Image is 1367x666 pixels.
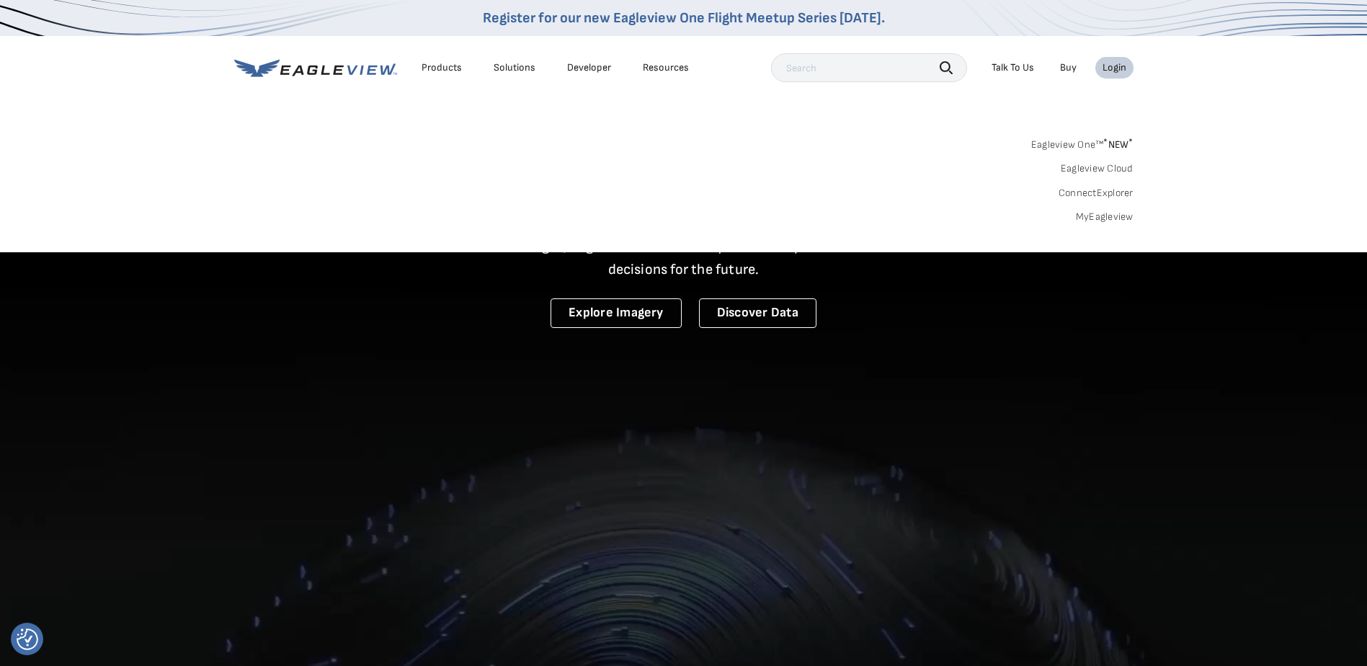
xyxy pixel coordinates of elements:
[1031,134,1134,151] a: Eagleview One™*NEW*
[551,298,682,328] a: Explore Imagery
[1059,187,1134,200] a: ConnectExplorer
[699,298,816,328] a: Discover Data
[1061,162,1134,175] a: Eagleview Cloud
[17,629,38,650] img: Revisit consent button
[1103,138,1133,151] span: NEW
[1103,61,1126,74] div: Login
[483,9,885,27] a: Register for our new Eagleview One Flight Meetup Series [DATE].
[643,61,689,74] div: Resources
[1076,210,1134,223] a: MyEagleview
[992,61,1034,74] div: Talk To Us
[1060,61,1077,74] a: Buy
[17,629,38,650] button: Consent Preferences
[494,61,535,74] div: Solutions
[567,61,611,74] a: Developer
[422,61,462,74] div: Products
[771,53,967,82] input: Search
